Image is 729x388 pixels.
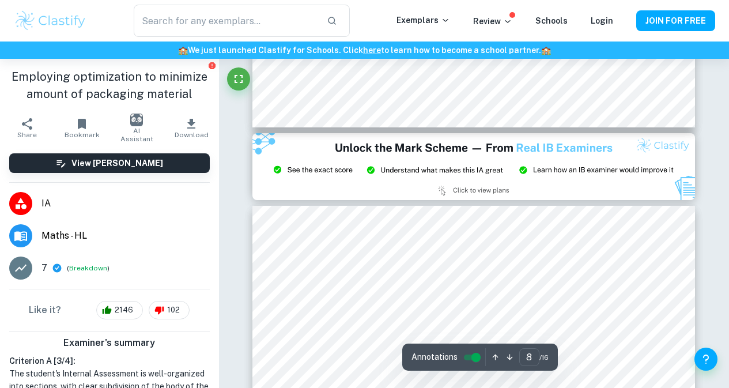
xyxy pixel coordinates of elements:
span: IA [41,197,210,210]
img: Ad [252,133,695,199]
p: 7 [41,261,47,275]
span: 🏫 [541,46,551,55]
button: Bookmark [55,112,109,144]
span: AI Assistant [116,127,157,143]
a: Login [591,16,613,25]
h6: We just launched Clastify for Schools. Click to learn how to become a school partner. [2,44,727,56]
h6: Examiner's summary [5,336,214,350]
button: Download [164,112,219,144]
img: AI Assistant [130,114,143,126]
span: Bookmark [65,131,100,139]
span: / 16 [539,352,549,363]
h6: Criterion A [ 3 / 4 ]: [9,355,210,367]
input: Search for any exemplars... [134,5,318,37]
button: Fullscreen [227,67,250,91]
img: Clastify logo [14,9,87,32]
a: Schools [535,16,568,25]
p: Exemplars [396,14,450,27]
div: 102 [149,301,190,319]
a: here [363,46,381,55]
div: 2146 [96,301,143,319]
span: Maths - HL [41,229,210,243]
span: Share [17,131,37,139]
button: Help and Feedback [694,348,717,371]
span: 🏫 [178,46,188,55]
span: 2146 [108,304,139,316]
span: ( ) [67,263,109,274]
span: Download [175,131,209,139]
button: JOIN FOR FREE [636,10,715,31]
button: Report issue [208,61,217,70]
span: 102 [161,304,186,316]
button: View [PERSON_NAME] [9,153,210,173]
button: AI Assistant [109,112,164,144]
p: Review [473,15,512,28]
h1: Employing optimization to minimize amount of packaging material [9,68,210,103]
h6: View [PERSON_NAME] [71,157,163,169]
span: Annotations [411,351,458,363]
button: Breakdown [69,263,107,273]
h6: Like it? [29,303,61,317]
